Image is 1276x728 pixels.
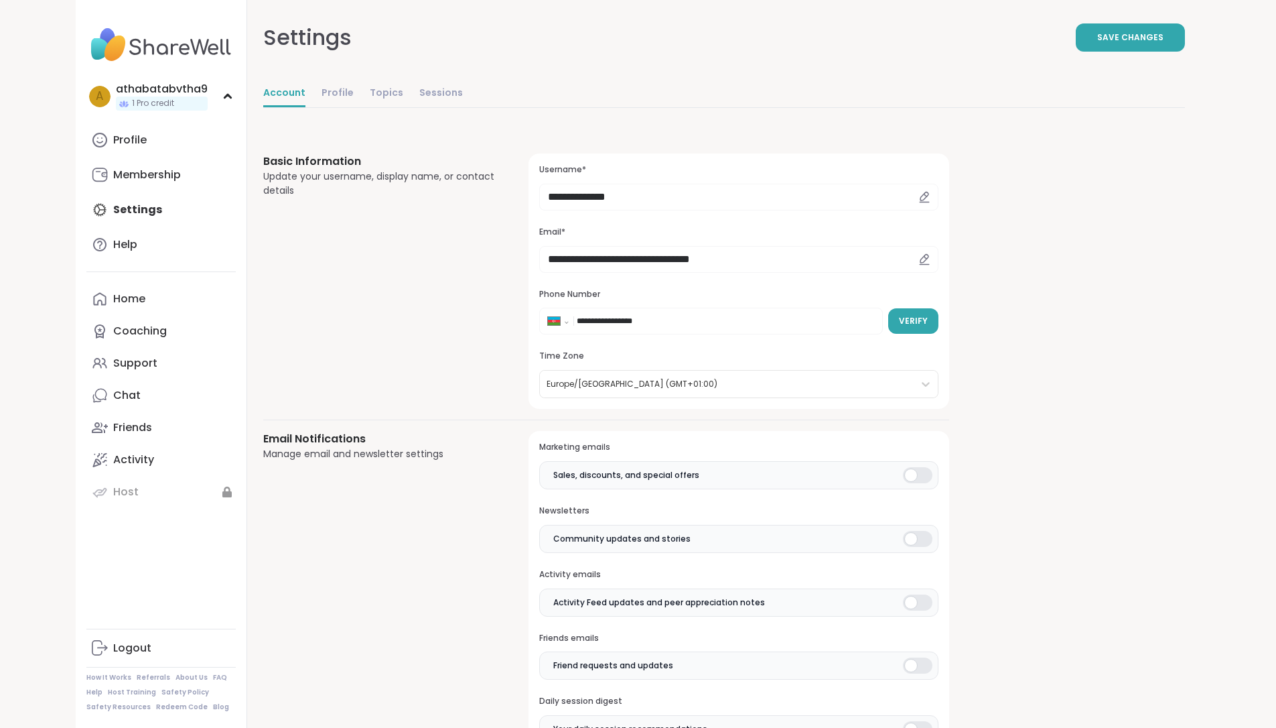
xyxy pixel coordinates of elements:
[263,447,497,461] div: Manage email and newsletter settings
[263,431,497,447] h3: Email Notifications
[553,597,765,609] span: Activity Feed updates and peer appreciation notes
[553,533,691,545] span: Community updates and stories
[263,170,497,198] div: Update your username, display name, or contact details
[263,21,352,54] div: Settings
[899,315,928,327] span: Verify
[113,485,139,499] div: Host
[86,21,236,68] img: ShareWell Nav Logo
[113,420,152,435] div: Friends
[539,351,938,362] h3: Time Zone
[132,98,174,109] span: 1 Pro credit
[113,168,181,182] div: Membership
[322,80,354,107] a: Profile
[213,673,227,682] a: FAQ
[113,356,157,371] div: Support
[108,688,156,697] a: Host Training
[213,703,229,712] a: Blog
[86,379,236,412] a: Chat
[113,452,154,467] div: Activity
[553,469,699,481] span: Sales, discounts, and special offers
[86,444,236,476] a: Activity
[86,688,102,697] a: Help
[113,237,137,252] div: Help
[86,283,236,315] a: Home
[137,673,170,682] a: Referrals
[86,476,236,508] a: Host
[553,660,673,672] span: Friend requests and updates
[539,505,938,517] h3: Newsletters
[113,324,167,339] div: Coaching
[888,308,938,334] button: Verify
[86,315,236,347] a: Coaching
[539,289,938,300] h3: Phone Number
[96,88,103,105] span: a
[86,159,236,191] a: Membership
[539,227,938,238] h3: Email*
[86,347,236,379] a: Support
[539,633,938,644] h3: Friends emails
[263,154,497,170] h3: Basic Information
[86,229,236,261] a: Help
[1076,23,1185,52] button: Save Changes
[539,164,938,176] h3: Username*
[86,673,131,682] a: How It Works
[263,80,305,107] a: Account
[113,133,147,147] div: Profile
[539,569,938,581] h3: Activity emails
[113,388,141,403] div: Chat
[419,80,463,107] a: Sessions
[156,703,208,712] a: Redeem Code
[161,688,209,697] a: Safety Policy
[116,82,208,97] div: athabatabvtha9
[86,632,236,664] a: Logout
[175,673,208,682] a: About Us
[86,703,151,712] a: Safety Resources
[370,80,403,107] a: Topics
[1097,32,1163,44] span: Save Changes
[86,124,236,156] a: Profile
[539,696,938,707] h3: Daily session digest
[113,292,145,306] div: Home
[539,442,938,453] h3: Marketing emails
[86,412,236,444] a: Friends
[113,641,151,656] div: Logout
